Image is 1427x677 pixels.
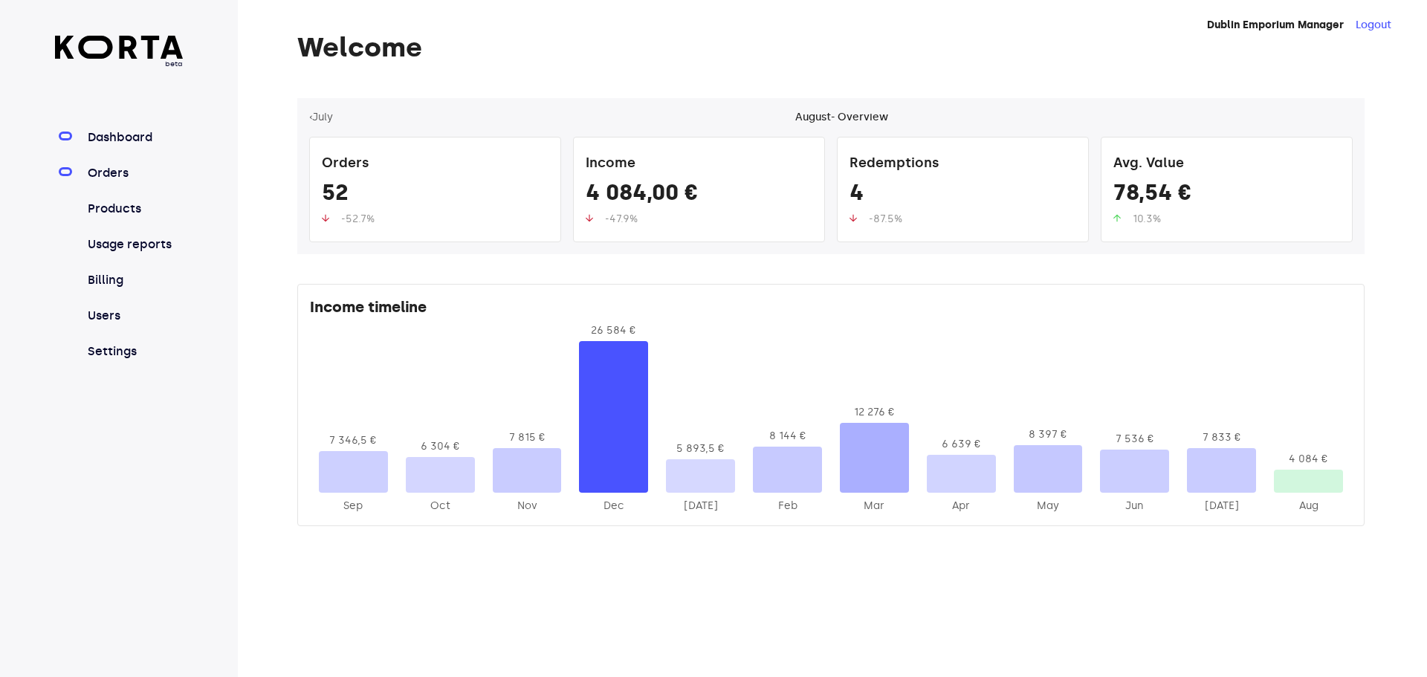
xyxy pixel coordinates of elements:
div: 26 584 € [579,323,648,338]
span: beta [55,59,184,69]
div: 7 536 € [1100,432,1169,447]
div: 12 276 € [840,405,909,420]
div: 4 [850,179,1076,212]
div: 7 346,5 € [319,433,388,448]
img: up [586,214,593,222]
span: -87.5% [869,213,902,225]
span: -47.9% [605,213,638,225]
div: 2024-Oct [406,499,475,514]
div: 4 084,00 € [586,179,812,212]
button: Logout [1356,18,1391,33]
div: 52 [322,179,549,212]
div: 8 397 € [1014,427,1083,442]
img: Korta [55,36,184,59]
div: 7 833 € [1187,430,1256,445]
h1: Welcome [297,33,1365,62]
div: Redemptions [850,149,1076,179]
div: 8 144 € [753,429,822,444]
div: 7 815 € [493,430,562,445]
a: Products [85,200,184,218]
a: Usage reports [85,236,184,253]
a: Users [85,307,184,325]
div: Avg. Value [1113,149,1340,179]
a: Orders [85,164,184,182]
span: 10.3% [1133,213,1161,225]
strong: Dublin Emporium Manager [1207,19,1344,31]
div: 2025-Apr [927,499,996,514]
div: 6 639 € [927,437,996,452]
img: up [322,214,329,222]
a: beta [55,36,184,69]
div: 2025-Jun [1100,499,1169,514]
div: 2025-May [1014,499,1083,514]
div: 2024-Dec [579,499,648,514]
div: 2025-Feb [753,499,822,514]
div: 2025-Jul [1187,499,1256,514]
div: Income [586,149,812,179]
div: 5 893,5 € [666,441,735,456]
div: 78,54 € [1113,179,1340,212]
div: 2025-Mar [840,499,909,514]
a: Billing [85,271,184,289]
a: Settings [85,343,184,360]
a: Dashboard [85,129,184,146]
div: August - Overview [795,110,888,125]
div: Income timeline [310,297,1352,323]
div: 2025-Aug [1274,499,1343,514]
div: 6 304 € [406,439,475,454]
img: up [850,214,857,222]
div: 2024-Sep [319,499,388,514]
img: up [1113,214,1121,222]
div: 2024-Nov [493,499,562,514]
span: -52.7% [341,213,375,225]
div: Orders [322,149,549,179]
div: 4 084 € [1274,452,1343,467]
div: 2025-Jan [666,499,735,514]
button: ‹July [309,110,333,125]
